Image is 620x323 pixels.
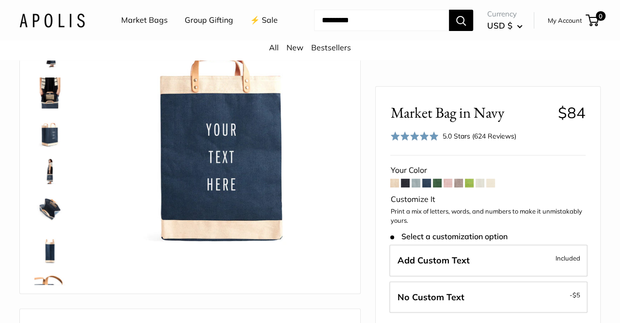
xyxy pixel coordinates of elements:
span: - [570,289,580,301]
button: Search [449,10,473,31]
span: $84 [558,103,586,122]
div: 5.0 Stars (624 Reviews) [443,131,516,141]
img: Market Bag in Navy [34,232,65,263]
span: Currency [487,7,523,21]
a: 0 [587,15,599,26]
a: Market Bags [121,13,168,28]
a: New [286,43,303,52]
a: Market Bag in Navy [32,153,67,188]
label: Leave Blank [389,281,588,313]
a: Market Bag in Navy [32,114,67,149]
img: Market Bag in Navy [34,116,65,147]
input: Search... [314,10,449,31]
img: Market Bag in Navy [34,155,65,186]
a: Market Bag in Navy [32,231,67,265]
span: USD $ [487,20,512,31]
a: Bestsellers [311,43,351,52]
span: 0 [596,11,605,21]
button: USD $ [487,18,523,33]
div: 5.0 Stars (624 Reviews) [390,129,516,143]
span: No Custom Text [397,292,464,303]
a: ⚡️ Sale [250,13,278,28]
span: Select a customization option [390,232,507,241]
label: Add Custom Text [389,245,588,277]
span: $5 [572,291,580,299]
span: Market Bag in Navy [390,104,550,122]
img: Apolis [19,13,85,27]
a: Market Bag in Navy [32,76,67,110]
img: Market Bag in Navy [34,194,65,225]
a: Group Gifting [185,13,233,28]
a: Market Bag in Navy [32,192,67,227]
img: Market Bag in Navy [34,271,65,302]
a: All [269,43,279,52]
img: Market Bag in Navy [34,77,65,108]
span: Included [556,252,580,264]
a: My Account [548,15,582,26]
a: Market Bag in Navy [32,269,67,304]
span: Add Custom Text [397,255,469,266]
div: Customize It [390,192,586,207]
p: Print a mix of letters, words, and numbers to make it unmistakably yours. [390,207,586,226]
div: Your Color [390,163,586,178]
